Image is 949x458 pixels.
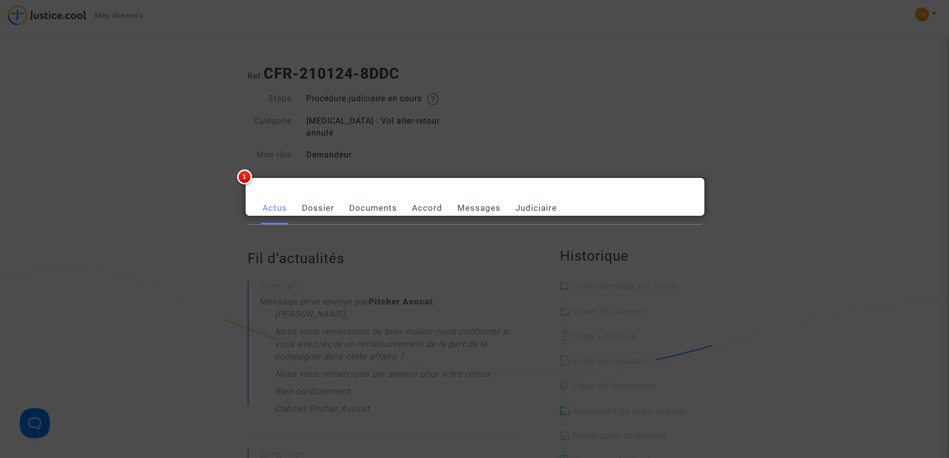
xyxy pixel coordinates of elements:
[302,192,334,225] a: Dossier
[237,169,252,184] span: 1
[516,192,557,225] a: Judiciaire
[263,192,287,225] a: Actus
[349,192,397,225] a: Documents
[412,192,442,225] a: Accord
[457,192,501,225] a: Messages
